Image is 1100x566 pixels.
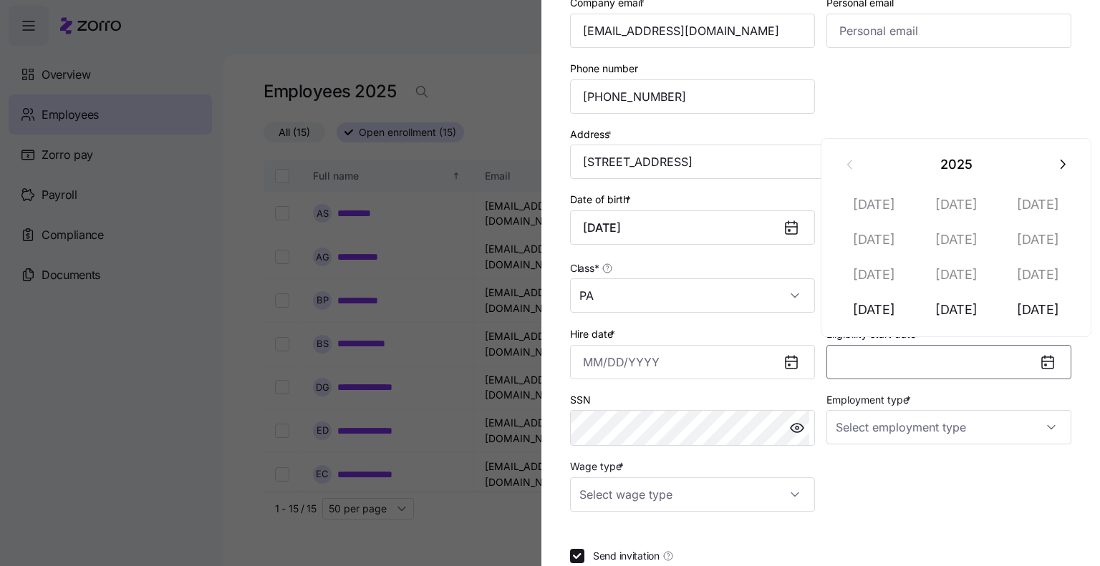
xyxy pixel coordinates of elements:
[570,127,614,142] label: Address
[570,210,815,245] input: MM/DD/YYYY
[570,278,815,313] input: Class
[570,145,1071,179] input: Address
[593,549,660,563] span: Send invitation
[826,392,914,408] label: Employment type
[570,345,815,379] input: MM/DD/YYYY
[998,293,1079,327] button: [DATE]
[826,14,1071,48] input: Personal email
[998,223,1079,257] button: [DATE]
[915,187,997,222] button: [DATE]
[570,392,591,408] label: SSN
[570,477,815,512] input: Select wage type
[834,187,915,222] button: [DATE]
[826,410,1071,444] input: Select employment type
[834,258,915,292] button: [DATE]
[998,187,1079,222] button: [DATE]
[998,258,1079,292] button: [DATE]
[570,192,634,208] label: Date of birth
[834,293,915,327] button: [DATE]
[570,61,638,77] label: Phone number
[915,258,997,292] button: [DATE]
[867,147,1045,182] button: 2025
[834,223,915,257] button: [DATE]
[915,223,997,257] button: [DATE]
[570,261,599,275] span: Class *
[570,14,815,48] input: Company email
[570,459,627,474] label: Wage type
[915,293,997,327] button: [DATE]
[570,79,815,114] input: Phone number
[570,326,618,342] label: Hire date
